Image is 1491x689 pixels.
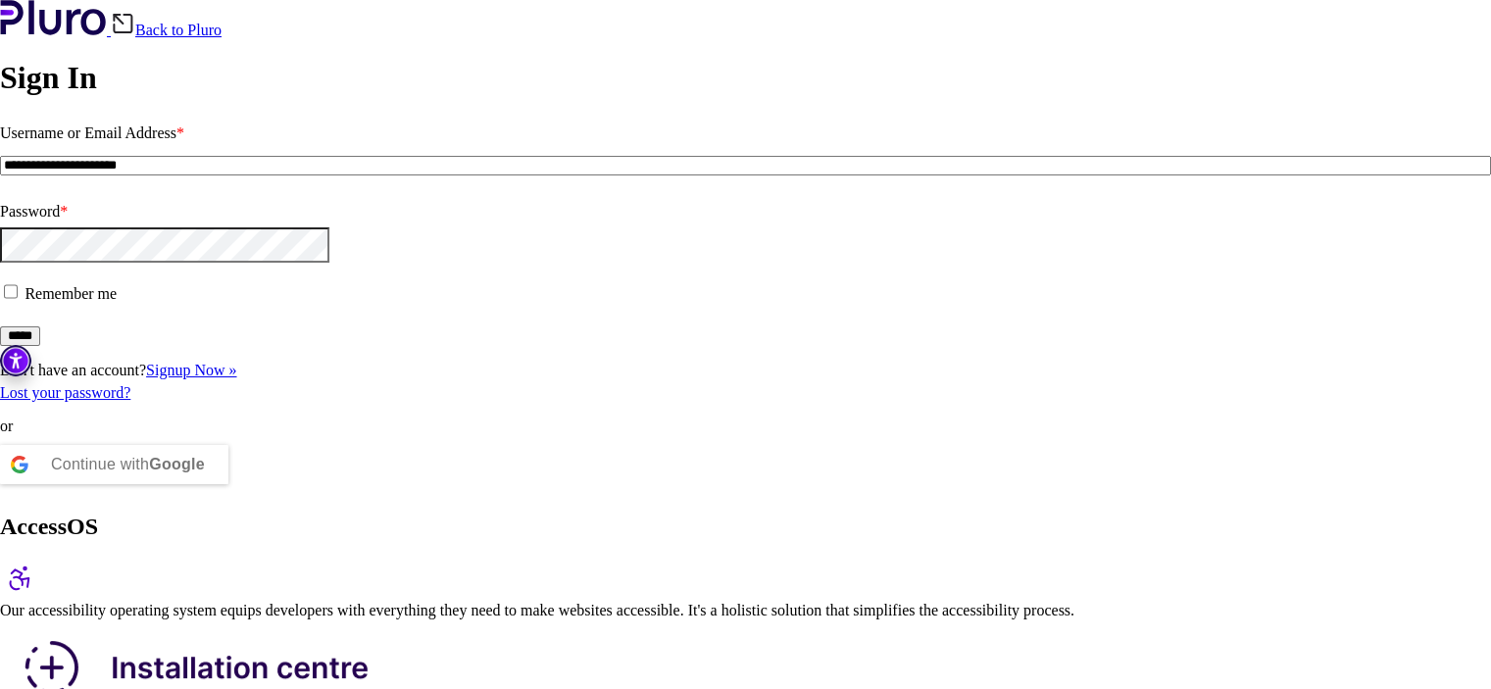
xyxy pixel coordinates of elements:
input: Remember me [4,284,18,298]
a: Back to Pluro [111,22,222,38]
a: Signup Now » [146,362,236,378]
b: Google [149,456,205,472]
div: Continue with [51,445,205,484]
img: Back icon [111,12,135,35]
